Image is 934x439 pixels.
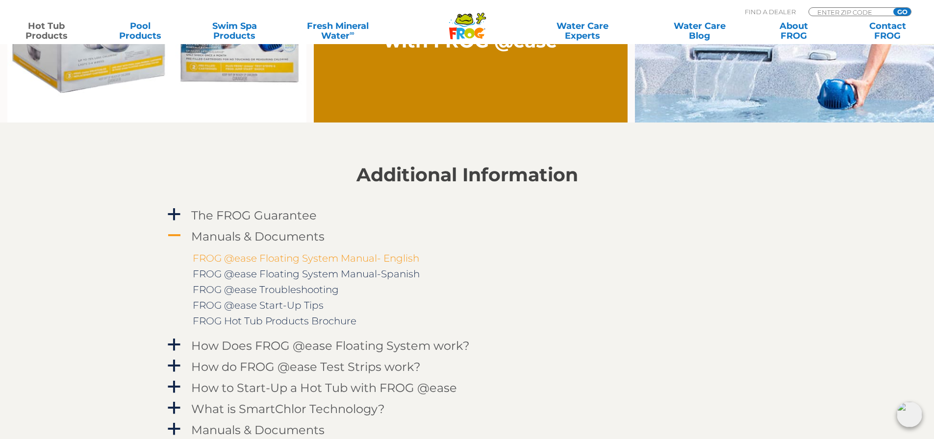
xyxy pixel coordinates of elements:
[191,381,457,394] h4: How to Start-Up a Hot Tub with FROG @ease
[167,228,181,243] span: A
[166,358,769,376] a: a How do FROG @ease Test Strips work?
[745,7,796,16] p: Find A Dealer
[104,21,177,41] a: PoolProducts
[166,206,769,224] a: a The FROG Guarantee
[193,268,420,280] a: FROG @ease Floating System Manual-Spanish
[167,338,181,352] span: a
[10,21,83,41] a: Hot TubProducts
[167,359,181,373] span: a
[292,21,383,41] a: Fresh MineralWater∞
[198,21,271,41] a: Swim SpaProducts
[851,21,924,41] a: ContactFROG
[193,299,324,311] a: FROG @ease Start-Up Tips
[191,423,325,437] h4: Manuals & Documents
[166,379,769,397] a: a How to Start-Up a Hot Tub with FROG @ease
[663,21,736,41] a: Water CareBlog
[193,252,419,264] a: FROG @ease Floating System Manual- English
[193,284,339,295] a: FROG @ease Troubleshooting
[757,21,830,41] a: AboutFROG
[191,339,470,352] h4: How Does FROG @ease Floating System work?
[167,401,181,415] span: a
[191,209,317,222] h4: The FROG Guarantee
[167,207,181,222] span: a
[167,380,181,394] span: a
[897,402,922,427] img: openIcon
[193,315,356,327] a: FROG Hot Tub Products Brochure
[166,227,769,245] a: A Manuals & Documents
[191,402,385,415] h4: What is SmartChlor Technology?
[191,360,421,373] h4: How do FROG @ease Test Strips work?
[166,337,769,355] a: a How Does FROG @ease Floating System work?
[166,164,769,186] h2: Additional Information
[350,29,354,37] sup: ∞
[893,8,911,16] input: GO
[166,421,769,439] a: a Manuals & Documents
[167,422,181,437] span: a
[191,230,325,243] h4: Manuals & Documents
[523,21,642,41] a: Water CareExperts
[166,400,769,418] a: a What is SmartChlor Technology?
[816,8,883,16] input: Zip Code Form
